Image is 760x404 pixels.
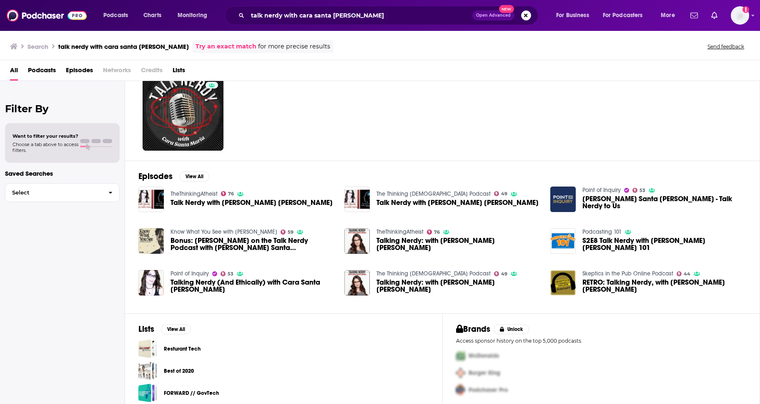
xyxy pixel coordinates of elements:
[138,324,154,334] h2: Lists
[171,270,209,277] a: Point of Inquiry
[164,389,219,398] a: FORWARD // GovTech
[550,187,576,212] img: Cara Santa Maria - Talk Nerdy to Us
[582,279,746,293] a: RETRO: Talking Nerdy, with Cara Santa Maria
[138,270,164,295] img: Talking Nerdy (And Ethically) with Cara Santa Maria
[376,237,540,251] span: Talking Nerdy: with [PERSON_NAME] [PERSON_NAME]
[501,192,507,196] span: 49
[687,8,701,23] a: Show notifications dropdown
[221,271,234,276] a: 53
[138,171,173,182] h2: Episodes
[550,228,576,254] img: S2E8 Talk Nerdy with Cara Santa Maria 101
[344,270,370,295] a: Talking Nerdy: with Cara Santa Maria
[434,230,440,234] span: 76
[582,228,622,235] a: Podcasting 101
[453,364,469,381] img: Second Pro Logo
[376,228,424,235] a: TheThinkingAtheist
[582,270,673,277] a: Skeptics in the Pub Online Podcast
[58,43,189,50] h3: talk nerdy with cara santa [PERSON_NAME]
[98,9,139,22] button: open menu
[476,13,511,18] span: Open Advanced
[171,199,333,206] a: Talk Nerdy with Cara Santa Maria
[705,43,747,50] button: Send feedback
[640,189,645,192] span: 53
[164,344,201,353] a: Resturant Tech
[344,228,370,254] img: Talking Nerdy: with Cara Santa Maria
[582,195,746,210] span: [PERSON_NAME] Santa [PERSON_NAME] - Talk Nerdy to Us
[5,183,120,202] button: Select
[731,6,749,25] img: User Profile
[582,187,621,194] a: Point of Inquiry
[10,63,18,81] a: All
[456,324,491,334] h2: Brands
[661,10,675,21] span: More
[138,9,166,22] a: Charts
[7,8,87,23] img: Podchaser - Follow, Share and Rate Podcasts
[138,187,164,212] img: Talk Nerdy with Cara Santa Maria
[456,338,747,344] p: Access sponsor history on the top 5,000 podcasts.
[66,63,93,81] a: Episodes
[499,5,514,13] span: New
[582,195,746,210] a: Cara Santa Maria - Talk Nerdy to Us
[603,10,643,21] span: For Podcasters
[684,272,690,276] span: 44
[472,10,514,20] button: Open AdvancedNew
[258,42,330,51] span: for more precise results
[13,141,78,153] span: Choose a tab above to access filters.
[173,63,185,81] a: Lists
[138,228,164,254] img: Bonus: Brian Lowery on the Talk Nerdy Podcast with Cara Santa Maria
[632,188,646,193] a: 53
[138,339,157,358] a: Resturant Tech
[453,381,469,399] img: Third Pro Logo
[28,63,56,81] a: Podcasts
[469,369,500,376] span: Burger King
[731,6,749,25] span: Logged in as isabellaN
[178,10,207,21] span: Monitoring
[171,228,277,235] a: Know What You See with Brian Lowery
[708,8,721,23] a: Show notifications dropdown
[221,191,234,196] a: 76
[171,199,333,206] span: Talk Nerdy with [PERSON_NAME] [PERSON_NAME]
[138,171,209,182] a: EpisodesView All
[582,237,746,251] span: S2E8 Talk Nerdy with [PERSON_NAME] [PERSON_NAME] 101
[501,272,507,276] span: 49
[5,169,120,177] p: Saved Searches
[376,279,540,293] span: Talking Nerdy: with [PERSON_NAME] [PERSON_NAME]
[556,10,589,21] span: For Business
[677,271,691,276] a: 44
[228,192,234,196] span: 76
[288,230,293,234] span: 59
[376,199,539,206] span: Talk Nerdy with [PERSON_NAME] [PERSON_NAME]
[494,191,508,196] a: 49
[582,237,746,251] a: S2E8 Talk Nerdy with Cara Santa Maria 101
[281,230,294,235] a: 59
[196,42,256,51] a: Try an exact match
[344,187,370,212] a: Talk Nerdy with Cara Santa Maria
[28,43,48,50] h3: Search
[138,384,157,402] a: FORWARD // GovTech
[171,279,334,293] span: Talking Nerdy (And Ethically) with Cara Santa [PERSON_NAME]
[376,270,491,277] a: The Thinking Atheist Podcast
[550,270,576,295] img: RETRO: Talking Nerdy, with Cara Santa Maria
[143,10,161,21] span: Charts
[469,352,499,359] span: McDonalds
[138,361,157,380] a: Best of 2020
[597,9,655,22] button: open menu
[164,366,194,376] a: Best of 2020
[248,9,472,22] input: Search podcasts, credits, & more...
[171,237,334,251] span: Bonus: [PERSON_NAME] on the Talk Nerdy Podcast with [PERSON_NAME] Santa [PERSON_NAME]
[427,230,440,235] a: 76
[172,9,218,22] button: open menu
[376,237,540,251] a: Talking Nerdy: with Cara Santa Maria
[742,6,749,13] svg: Add a profile image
